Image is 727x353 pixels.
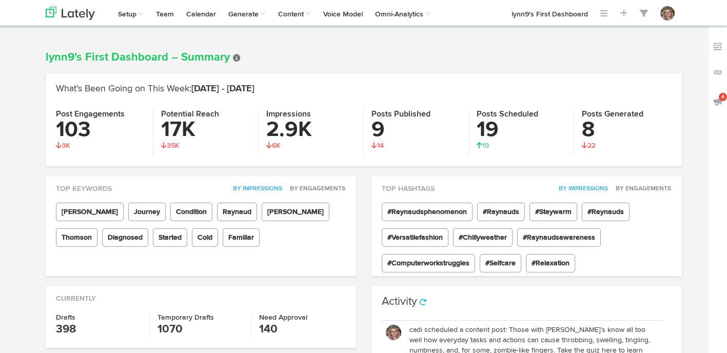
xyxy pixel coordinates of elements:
[371,119,461,141] h3: 9
[382,296,417,307] h3: Activity
[582,110,672,119] h4: Posts Generated
[161,142,180,149] span: 35K
[46,51,682,64] h1: lynn9's First Dashboard – Summary
[56,84,672,94] h2: What’s Been Going on This Week:
[529,203,577,221] span: #Staywarm
[477,119,566,141] h3: 19
[102,228,148,247] span: Diagnosed
[660,6,675,21] img: OhcUycdS6u5e6MDkMfFl
[582,119,672,141] h3: 8
[158,321,243,338] h3: 1070
[371,176,682,194] div: Top Hashtags
[284,184,346,194] button: By Engagements
[46,7,95,20] img: logo_lately_bg_light.svg
[382,228,448,247] span: #Versatilefashion
[46,176,356,194] div: Top Keywords
[382,203,473,221] span: #Raynaudsphenomenon
[56,228,97,247] span: Thomson
[217,203,257,221] span: Raynaud
[56,110,145,119] h4: Post Engagements
[227,184,283,194] button: By Impressions
[266,142,281,149] span: 6K
[223,228,260,247] span: Familiar
[480,254,521,272] span: #Selfcare
[56,119,145,141] h3: 103
[46,286,356,304] div: Currently
[56,321,142,338] h3: 398
[259,314,345,321] h4: Need Approval
[56,314,142,321] h4: Drafts
[713,67,723,77] img: links_off.svg
[158,314,243,321] h4: Temporary Drafts
[719,93,727,101] span: 4
[161,119,250,141] h3: 17K
[477,203,525,221] span: #Raynauds
[610,184,672,194] button: By Engagements
[371,110,461,119] h4: Posts Published
[128,203,166,221] span: Journey
[661,322,717,348] iframe: Opens a widget where you can find more information
[582,142,596,149] span: 22
[153,228,187,247] span: Started
[713,42,723,52] img: keywords_off.svg
[56,203,124,221] span: [PERSON_NAME]
[266,110,356,119] h4: Impressions
[517,228,601,247] span: #Raynaudsawareness
[553,184,608,194] button: By Impressions
[170,203,212,221] span: Condition
[477,142,489,149] span: 19
[371,142,384,149] span: 14
[526,254,575,272] span: #Relaxation
[386,325,401,340] img: OhcUycdS6u5e6MDkMfFl
[192,228,218,247] span: Cold
[382,254,475,272] span: #Computerworkstruggles
[453,228,513,247] span: #Chillyweather
[191,84,254,93] span: [DATE] - [DATE]
[262,203,329,221] span: [PERSON_NAME]
[56,142,70,149] span: 3K
[713,96,723,107] img: announcements_off.svg
[161,110,250,119] h4: Potential Reach
[259,321,345,338] h3: 140
[582,203,630,221] span: #Raynauds
[477,110,566,119] h4: Posts Scheduled
[266,119,356,141] h3: 2.9K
